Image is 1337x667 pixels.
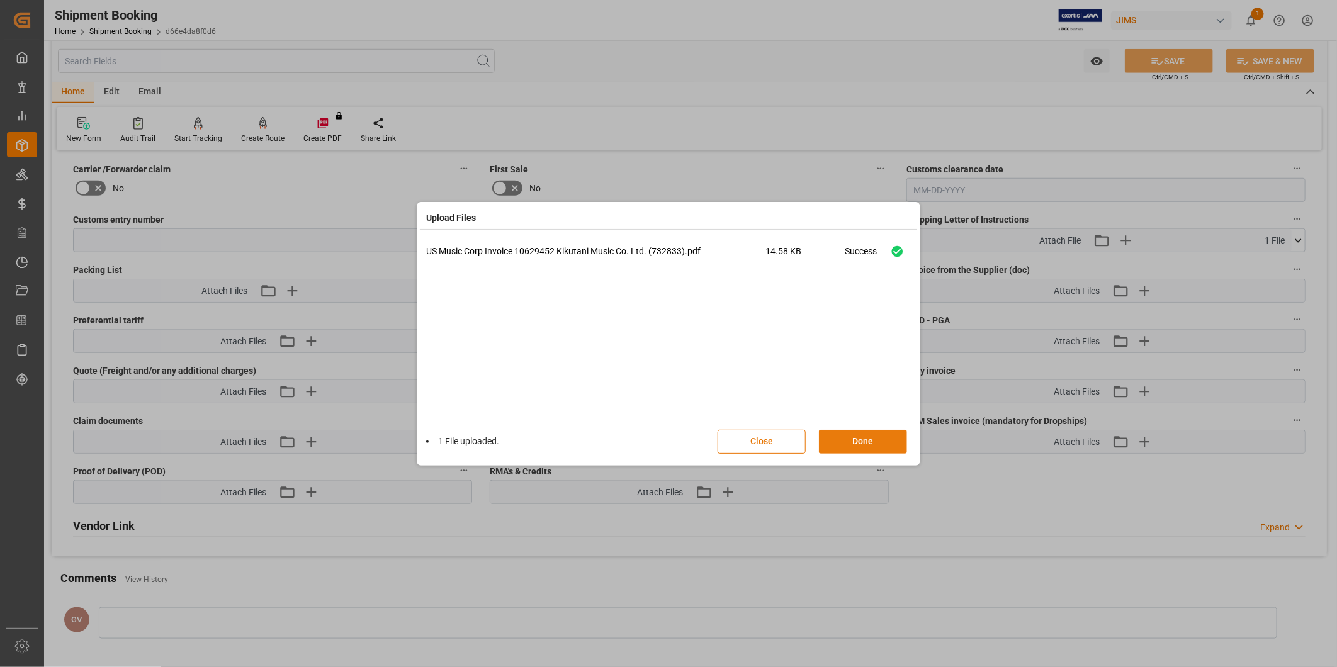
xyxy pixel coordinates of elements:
[718,430,806,454] button: Close
[426,245,765,258] p: US Music Corp Invoice 10629452 Kikutani Music Co. Ltd. (732833).pdf
[765,245,845,267] span: 14.58 KB
[819,430,907,454] button: Done
[845,245,877,267] div: Success
[426,211,476,225] h4: Upload Files
[426,435,499,448] li: 1 File uploaded.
